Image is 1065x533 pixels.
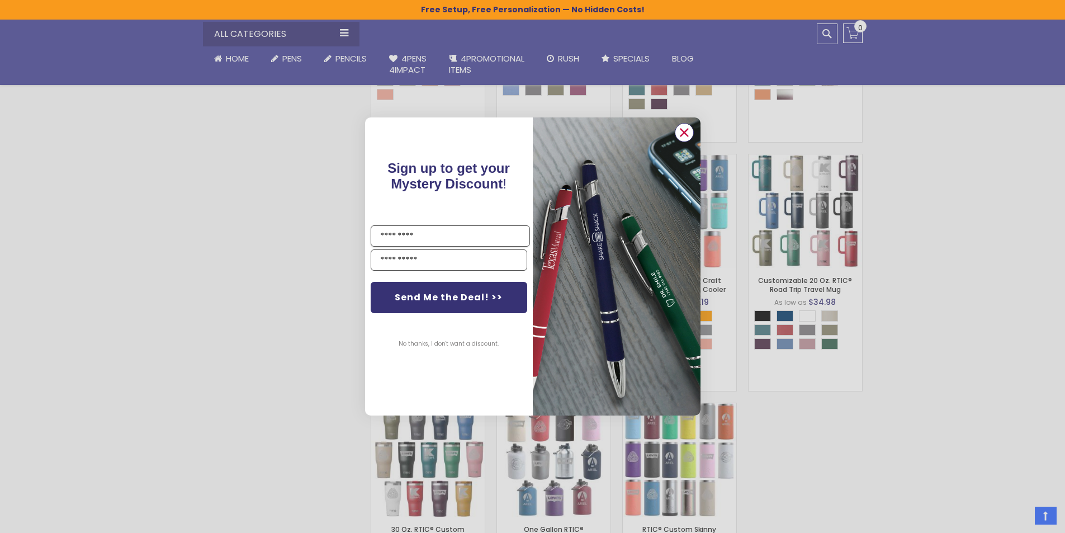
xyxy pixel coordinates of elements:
[973,503,1065,533] iframe: Google Customer Reviews
[533,117,700,416] img: 081b18bf-2f98-4675-a917-09431eb06994.jpeg
[387,161,510,191] span: !
[371,282,527,313] button: Send Me the Deal! >>
[371,249,527,271] input: YOUR EMAIL
[675,123,694,142] button: Close dialog
[393,330,504,358] button: No thanks, I don't want a discount.
[387,161,510,191] span: Sign up to get your Mystery Discount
